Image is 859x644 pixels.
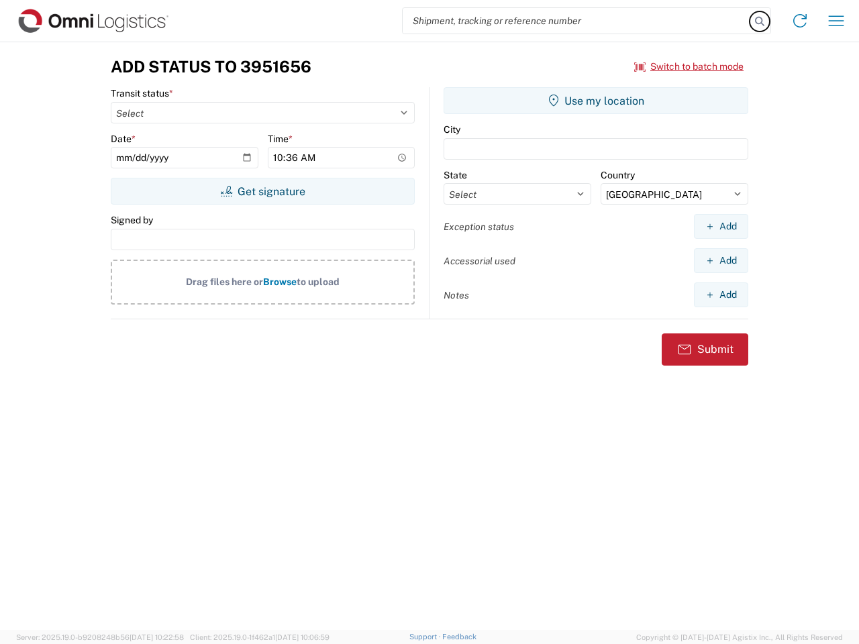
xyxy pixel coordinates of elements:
button: Add [694,214,748,239]
label: Notes [444,289,469,301]
span: Drag files here or [186,276,263,287]
span: Client: 2025.19.0-1f462a1 [190,633,330,641]
label: Signed by [111,214,153,226]
a: Feedback [442,633,476,641]
label: Date [111,133,136,145]
a: Support [409,633,443,641]
input: Shipment, tracking or reference number [403,8,750,34]
span: Server: 2025.19.0-b9208248b56 [16,633,184,641]
span: Browse [263,276,297,287]
button: Switch to batch mode [634,56,744,78]
span: [DATE] 10:22:58 [130,633,184,641]
button: Use my location [444,87,748,114]
button: Submit [662,333,748,366]
label: Country [601,169,635,181]
span: Copyright © [DATE]-[DATE] Agistix Inc., All Rights Reserved [636,631,843,643]
label: Transit status [111,87,173,99]
span: to upload [297,276,340,287]
button: Add [694,248,748,273]
label: Accessorial used [444,255,515,267]
label: Exception status [444,221,514,233]
label: City [444,123,460,136]
label: State [444,169,467,181]
span: [DATE] 10:06:59 [275,633,330,641]
label: Time [268,133,293,145]
h3: Add Status to 3951656 [111,57,311,76]
button: Add [694,282,748,307]
button: Get signature [111,178,415,205]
